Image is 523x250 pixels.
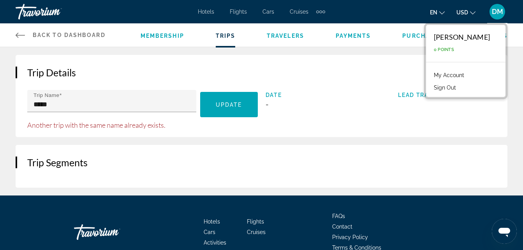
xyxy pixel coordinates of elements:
a: Cruises [290,9,308,15]
button: Update [200,92,258,117]
a: Back to Dashboard [16,23,106,47]
button: Change language [430,7,445,18]
a: Flights [247,218,264,225]
span: Another trip with the same name already exists. [27,121,258,129]
a: Cars [204,229,215,235]
a: Travelers [267,33,304,39]
span: Date [266,92,363,98]
iframe: Button to launch messaging window [492,219,517,244]
button: Extra navigation items [316,5,325,18]
a: Travorium [16,2,93,22]
a: Trips [216,33,236,39]
a: Payments [336,33,371,39]
h2: Trip Details [27,67,496,78]
a: Purchases [402,33,442,39]
a: Hotels [204,218,220,225]
button: Change currency [456,7,475,18]
mat-label: Trip Name [33,92,59,98]
button: Sign Out [430,83,460,93]
span: DM [492,8,503,16]
a: Flights [230,9,247,15]
a: Cruises [247,229,266,235]
a: Cars [262,9,274,15]
span: Update [216,102,242,108]
span: Back to Dashboard [33,32,106,38]
span: USD [456,9,468,16]
button: User Menu [487,4,507,20]
a: Hotels [198,9,214,15]
span: en [430,9,437,16]
a: FAQs [332,213,345,219]
span: Lead Traveler [398,92,496,98]
a: Privacy Policy [332,234,368,240]
a: Activities [204,239,226,246]
span: - [266,100,269,108]
span: 0 Points [434,47,454,52]
div: [PERSON_NAME] [434,33,490,41]
a: My Account [430,70,468,80]
a: Go Home [74,220,152,244]
a: Membership [141,33,184,39]
h2: Trip Segments [27,157,496,168]
a: Contact [332,224,352,230]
